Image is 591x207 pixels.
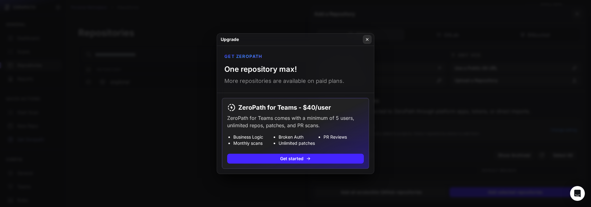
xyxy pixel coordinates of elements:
[224,53,262,59] p: Get ZeroPath
[233,134,274,140] li: Business Logic
[222,98,369,169] button: ZeroPath for Teams - $40/user ZeroPath for Teams comes with a minimum of 5 users, unlimited repos...
[227,154,364,164] button: Get started
[233,140,274,146] li: Monthly scans
[221,36,239,43] h4: Upgrade
[227,114,364,129] p: ZeroPath for Teams comes with a minimum of 5 users, unlimited repos, patches, and PR scans.
[224,64,297,74] h1: One repository max!
[224,77,344,85] p: More repositories are available on paid plans.
[570,186,585,201] div: Open Intercom Messenger
[324,134,364,140] li: PR Reviews
[279,140,319,146] li: Unlimited patches
[227,103,364,112] h4: ZeroPath for Teams - $40/user
[279,134,319,140] li: Broken Auth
